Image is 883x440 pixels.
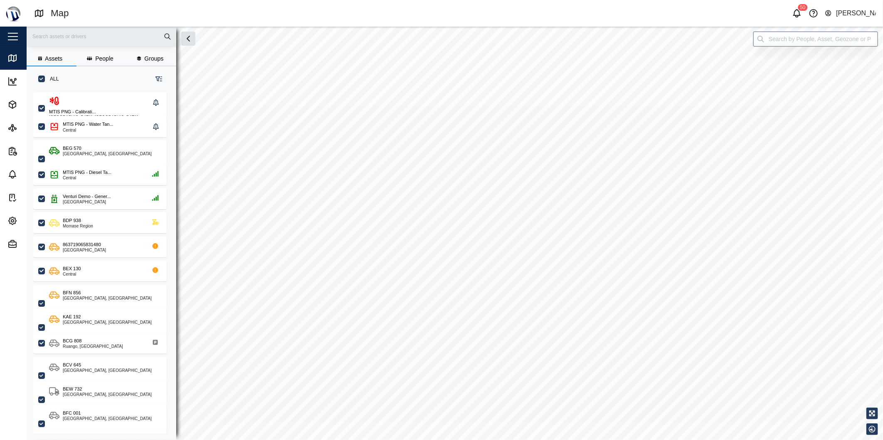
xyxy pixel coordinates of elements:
div: [GEOGRAPHIC_DATA], [GEOGRAPHIC_DATA] [63,320,152,325]
canvas: Map [27,27,883,440]
div: Alarms [22,170,47,179]
div: BCV 645 [63,362,81,369]
div: [GEOGRAPHIC_DATA], [GEOGRAPHIC_DATA] [63,152,152,156]
input: Search assets or drivers [32,30,171,43]
input: Search by People, Asset, Geozone or Place [753,32,878,46]
div: Assets [22,100,46,109]
span: Assets [45,56,62,61]
div: Central [63,176,111,180]
div: [GEOGRAPHIC_DATA], [GEOGRAPHIC_DATA] [63,296,152,301]
div: Ruango, [GEOGRAPHIC_DATA] [63,345,123,349]
div: BCG 808 [63,337,81,345]
div: MTIS PNG - Water Tan... [63,121,113,128]
div: [GEOGRAPHIC_DATA], [GEOGRAPHIC_DATA] [63,417,152,421]
div: 50 [798,4,807,11]
div: BEW 732 [63,386,82,393]
div: Venturi Demo - Gener... [63,193,111,200]
div: KAE 192 [63,313,81,320]
div: BEX 130 [63,265,81,272]
div: [GEOGRAPHIC_DATA] [63,248,106,252]
div: BFC 001 [63,410,81,417]
div: Central [63,272,81,276]
div: Admin [22,240,45,249]
label: ALL [45,76,59,82]
div: MTIS PNG - Calibrati... [49,108,96,115]
div: BDP 938 [63,217,81,224]
div: [GEOGRAPHIC_DATA] [63,200,111,204]
div: grid [33,89,176,433]
div: 863719065831480 [63,241,101,248]
div: Map [22,54,39,63]
div: Central [63,128,113,132]
div: Dashboard [22,77,57,86]
div: MTIS PNG - Diesel Ta... [63,169,111,176]
div: [PERSON_NAME] [836,8,876,19]
div: Map [51,6,69,21]
span: Groups [144,56,163,61]
div: BEG 570 [63,145,81,152]
div: Tasks [22,193,43,202]
div: Settings [22,216,49,225]
div: Reports [22,147,49,156]
div: BFN 856 [63,289,81,296]
img: Main Logo [4,4,22,22]
span: People [95,56,113,61]
div: Sites [22,123,41,132]
div: [GEOGRAPHIC_DATA], [GEOGRAPHIC_DATA] [63,393,152,397]
div: [GEOGRAPHIC_DATA], [GEOGRAPHIC_DATA] [63,369,152,373]
div: Momase Region [63,224,93,228]
button: [PERSON_NAME] [824,7,876,19]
